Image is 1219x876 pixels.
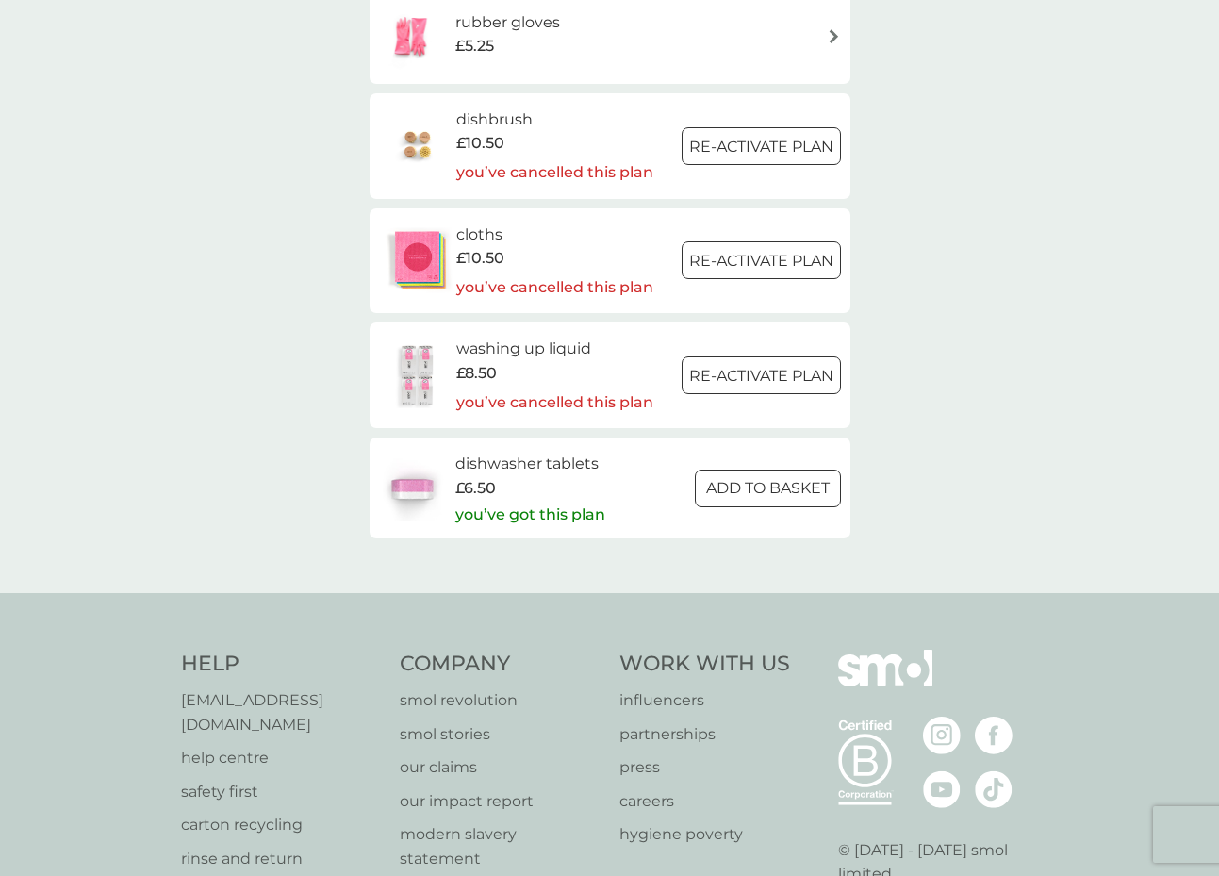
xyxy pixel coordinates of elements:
span: £5.25 [455,34,494,58]
p: ADD TO BASKET [706,476,830,501]
a: press [619,755,790,780]
a: smol stories [400,722,601,747]
img: dishbrush [379,113,456,179]
img: smol [838,650,932,714]
h6: dishwasher tablets [455,452,605,476]
a: carton recycling [181,813,382,837]
span: £8.50 [456,361,497,386]
a: smol revolution [400,688,601,713]
a: influencers [619,688,790,713]
p: Re-activate Plan [689,249,833,273]
p: Re-activate Plan [689,135,833,159]
p: you’ve cancelled this plan [456,160,653,185]
a: partnerships [619,722,790,747]
a: our claims [400,755,601,780]
img: cloths [379,227,456,293]
a: help centre [181,746,382,770]
img: dishwasher tablets [379,455,445,521]
span: £10.50 [456,246,504,271]
h4: Help [181,650,382,679]
p: Re-activate Plan [689,364,833,388]
a: modern slavery statement [400,822,601,870]
a: hygiene poverty [619,822,790,847]
img: arrow right [827,29,841,43]
a: careers [619,789,790,814]
img: visit the smol Instagram page [923,717,961,754]
p: you’ve got this plan [455,503,605,527]
a: safety first [181,780,382,804]
img: rubber gloves [379,4,445,70]
button: Re-activate Plan [682,127,841,165]
a: our impact report [400,789,601,814]
button: Re-activate Plan [682,356,841,394]
h6: rubber gloves [455,10,560,35]
p: you’ve cancelled this plan [456,275,653,300]
a: [EMAIL_ADDRESS][DOMAIN_NAME] [181,688,382,736]
h6: washing up liquid [456,337,653,361]
button: ADD TO BASKET [695,470,841,507]
a: rinse and return [181,847,382,871]
span: £10.50 [456,131,504,156]
h6: dishbrush [456,107,653,132]
img: visit the smol Tiktok page [975,770,1013,808]
p: you’ve cancelled this plan [456,390,653,415]
h6: cloths [456,223,653,247]
img: visit the smol Youtube page [923,770,961,808]
span: £6.50 [455,476,496,501]
h4: Work With Us [619,650,790,679]
img: visit the smol Facebook page [975,717,1013,754]
h4: Company [400,650,601,679]
button: Re-activate Plan [682,241,841,279]
img: washing up liquid [379,342,456,408]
